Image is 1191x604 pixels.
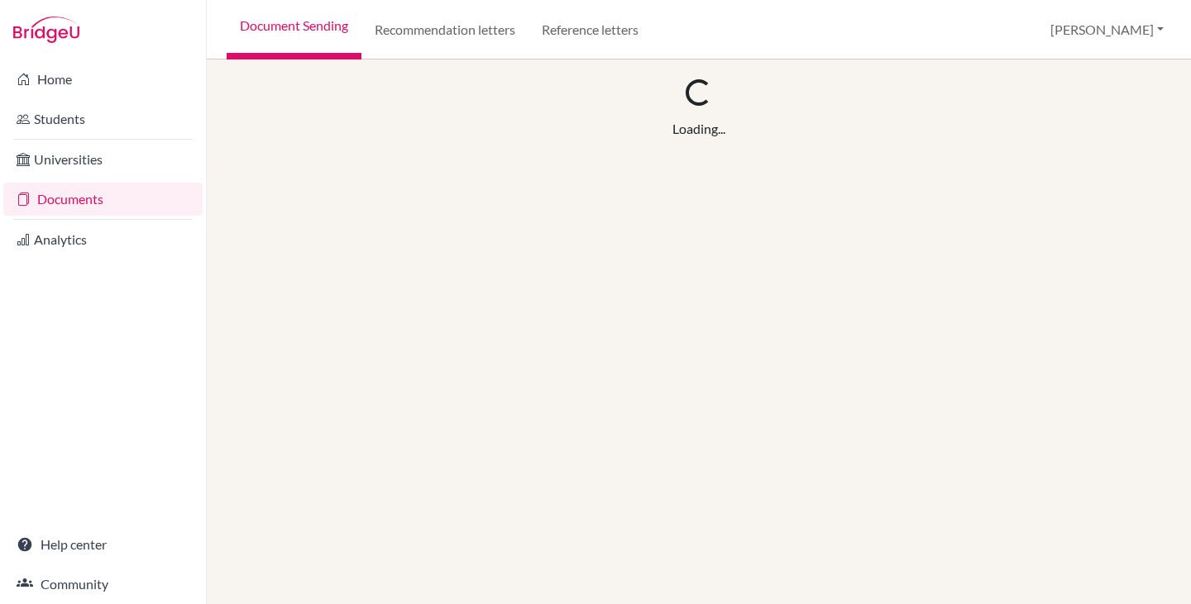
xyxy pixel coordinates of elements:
[1043,14,1171,45] button: [PERSON_NAME]
[3,223,203,256] a: Analytics
[3,63,203,96] a: Home
[3,143,203,176] a: Universities
[3,102,203,136] a: Students
[3,568,203,601] a: Community
[3,528,203,561] a: Help center
[3,183,203,216] a: Documents
[672,119,725,139] div: Loading...
[13,17,79,43] img: Bridge-U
